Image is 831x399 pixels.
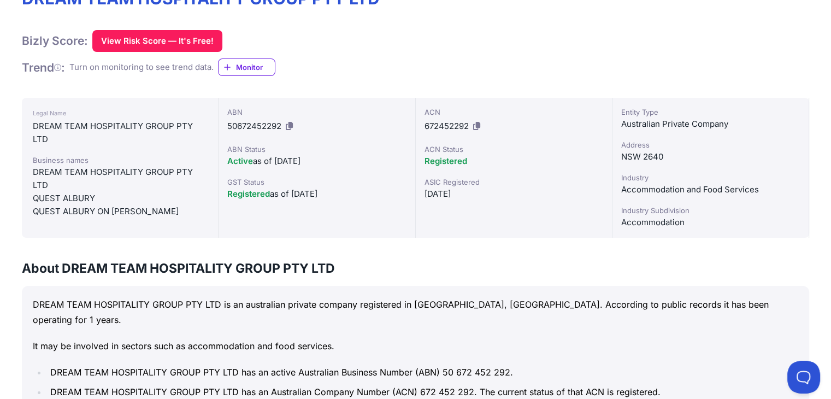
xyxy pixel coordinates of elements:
[621,139,800,150] div: Address
[33,338,798,354] p: It may be involved in sectors such as accommodation and food services.
[425,156,467,166] span: Registered
[33,297,798,327] p: DREAM TEAM HOSPITALITY GROUP PTY LTD is an australian private company registered in [GEOGRAPHIC_D...
[227,177,406,187] div: GST Status
[621,205,800,216] div: Industry Subdivision
[92,30,222,52] button: View Risk Score — It's Free!
[227,155,406,168] div: as of [DATE]
[47,365,798,380] li: DREAM TEAM HOSPITALITY GROUP PTY LTD has an active Australian Business Number (ABN) 50 672 452 292.
[227,187,406,201] div: as of [DATE]
[425,107,603,118] div: ACN
[621,150,800,163] div: NSW 2640
[22,60,65,75] h1: Trend :
[33,205,207,218] div: QUEST ALBURY ON [PERSON_NAME]
[425,187,603,201] div: [DATE]
[33,120,207,146] div: DREAM TEAM HOSPITALITY GROUP PTY LTD
[22,260,809,277] h3: About DREAM TEAM HOSPITALITY GROUP PTY LTD
[218,58,275,76] a: Monitor
[621,107,800,118] div: Entity Type
[787,361,820,394] iframe: Toggle Customer Support
[621,118,800,131] div: Australian Private Company
[33,107,207,120] div: Legal Name
[425,121,469,131] span: 672452292
[425,144,603,155] div: ACN Status
[227,144,406,155] div: ABN Status
[33,192,207,205] div: QUEST ALBURY
[33,155,207,166] div: Business names
[69,61,214,74] div: Turn on monitoring to see trend data.
[621,172,800,183] div: Industry
[236,62,275,73] span: Monitor
[621,216,800,229] div: Accommodation
[227,107,406,118] div: ABN
[33,166,207,192] div: DREAM TEAM HOSPITALITY GROUP PTY LTD
[425,177,603,187] div: ASIC Registered
[621,183,800,196] div: Accommodation and Food Services
[22,33,88,48] h1: Bizly Score:
[227,156,253,166] span: Active
[227,121,281,131] span: 50672452292
[227,189,270,199] span: Registered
